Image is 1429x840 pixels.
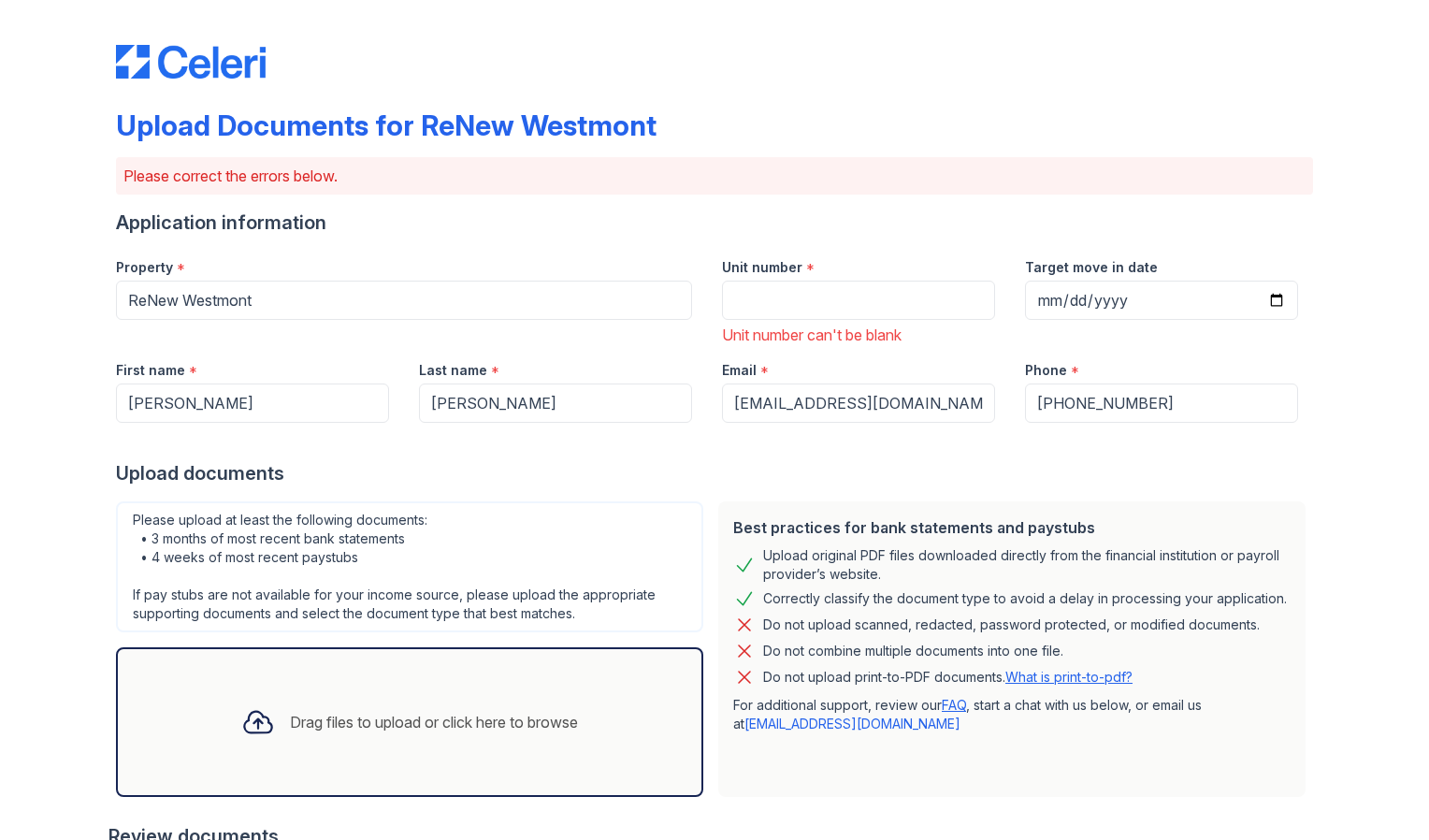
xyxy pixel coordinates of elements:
label: Unit number [722,258,802,277]
div: Unit number can't be blank [722,324,995,346]
p: Do not upload print-to-PDF documents. [763,668,1133,687]
label: Property [116,258,173,277]
div: Correctly classify the document type to avoid a delay in processing your application. [763,587,1287,610]
label: First name [116,361,185,380]
label: Target move in date [1025,258,1158,277]
div: Do not combine multiple documents into one file. [763,640,1063,662]
div: Drag files to upload or click here to browse [290,711,578,733]
a: What is print-to-pdf? [1005,669,1133,685]
a: FAQ [942,697,966,713]
div: Upload original PDF files downloaded directly from the financial institution or payroll provider’... [763,546,1291,584]
img: CE_Logo_Blue-a8612792a0a2168367f1c8372b55b34899dd931a85d93a1a3d3e32e68fde9ad4.png [116,45,266,79]
div: Upload documents [116,460,1313,486]
div: Best practices for bank statements and paystubs [733,516,1291,539]
div: Upload Documents for ReNew Westmont [116,109,657,142]
label: Phone [1025,361,1067,380]
label: Email [722,361,757,380]
div: Application information [116,210,1313,236]
p: Please correct the errors below. [123,165,1306,187]
div: Do not upload scanned, redacted, password protected, or modified documents. [763,614,1260,636]
a: [EMAIL_ADDRESS][DOMAIN_NAME] [744,716,960,731]
label: Last name [419,361,487,380]
p: For additional support, review our , start a chat with us below, or email us at [733,696,1291,733]
div: Please upload at least the following documents: • 3 months of most recent bank statements • 4 wee... [116,501,703,632]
